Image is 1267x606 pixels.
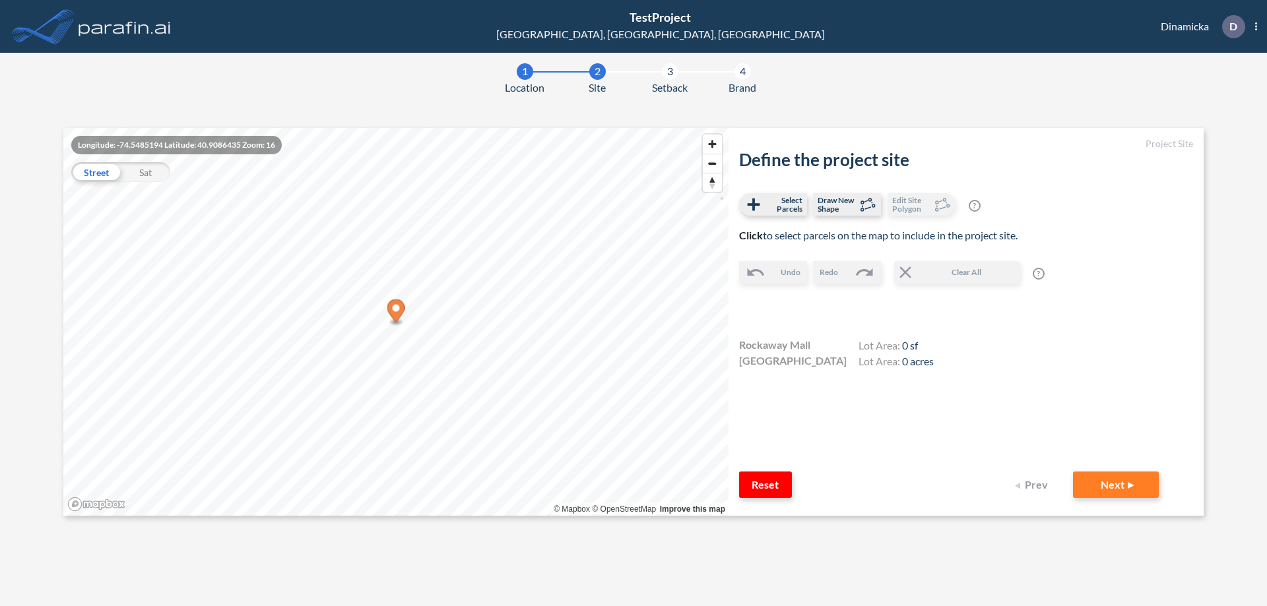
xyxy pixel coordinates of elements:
[589,63,606,80] div: 2
[734,63,751,80] div: 4
[969,200,981,212] span: ?
[63,128,729,516] canvas: Map
[902,355,934,367] span: 0 acres
[1229,20,1237,32] p: D
[121,162,170,182] div: Sat
[71,136,282,154] div: Longitude: -74.5485194 Latitude: 40.9086435 Zoom: 16
[739,229,1018,241] span: to select parcels on the map to include in the project site.
[739,471,792,498] button: Reset
[76,13,174,40] img: logo
[703,154,722,173] button: Zoom out
[820,266,838,278] span: Redo
[662,63,678,80] div: 3
[902,339,918,351] span: 0 sf
[496,26,825,42] div: [GEOGRAPHIC_DATA], [GEOGRAPHIC_DATA], [GEOGRAPHIC_DATA]
[589,80,606,96] span: Site
[554,504,590,514] a: Mapbox
[894,261,1020,284] button: Clear All
[517,63,533,80] div: 1
[729,80,756,96] span: Brand
[505,80,544,96] span: Location
[67,497,125,512] a: Mapbox homepage
[915,266,1018,278] span: Clear All
[781,266,800,278] span: Undo
[630,10,691,24] span: TestProject
[813,261,881,284] button: Redo
[1073,471,1159,498] button: Next
[859,339,934,355] h4: Lot Area:
[763,196,802,213] span: Select Parcels
[1007,471,1060,498] button: Prev
[739,337,810,353] span: Rockaway Mall
[818,196,857,213] span: Draw New Shape
[859,355,934,371] h4: Lot Area:
[1033,268,1045,280] span: ?
[592,504,656,514] a: OpenStreetMap
[703,135,722,154] button: Zoom in
[739,353,847,369] span: [GEOGRAPHIC_DATA]
[660,504,725,514] a: Improve this map
[739,150,1193,170] h2: Define the project site
[703,173,722,192] button: Reset bearing to north
[71,162,121,182] div: Street
[1141,15,1257,38] div: Dinamicka
[652,80,688,96] span: Setback
[739,261,807,284] button: Undo
[892,196,931,213] span: Edit Site Polygon
[739,229,763,241] b: Click
[703,173,722,192] span: Reset bearing to north
[739,138,1193,150] h5: Project Site
[387,299,405,326] div: Map marker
